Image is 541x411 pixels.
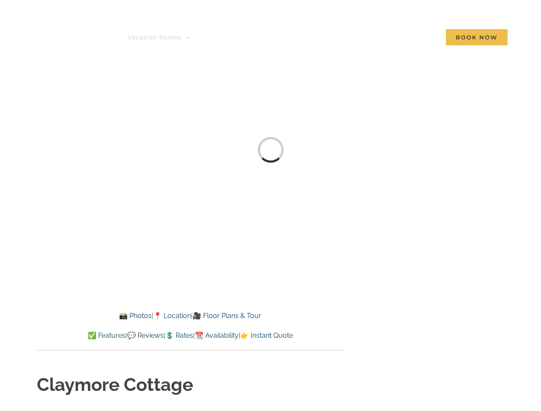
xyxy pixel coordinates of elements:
span: Things to do [209,34,252,40]
div: Loading... [252,132,288,168]
img: Branson Family Retreats Logo [33,7,179,27]
span: Vacation homes [128,34,182,40]
a: 🎥 Floor Plans & Tour [193,312,261,320]
p: | | | | [37,330,344,341]
a: 💲 Rates [165,331,193,340]
a: 👉 Instant Quote [240,331,293,340]
span: Contact [400,34,427,40]
span: About [352,34,372,40]
a: 📸 Photos [119,312,152,320]
h1: Claymore Cottage [37,372,344,398]
a: 📆 Availability [195,331,239,340]
p: | | [37,310,344,322]
a: ✅ Features [88,331,126,340]
a: About [352,29,380,46]
a: Deals & More [280,29,332,46]
a: Vacation homes [128,29,190,46]
nav: Main Menu [128,29,508,46]
a: Things to do [209,29,260,46]
a: Contact [400,29,427,46]
span: Deals & More [280,34,324,40]
a: 📍 Location [153,312,191,320]
span: Book Now [446,29,508,45]
a: 💬 Reviews [127,331,164,340]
